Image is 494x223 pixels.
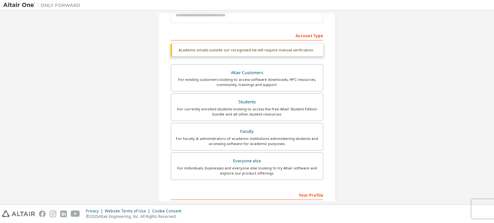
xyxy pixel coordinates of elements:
[152,209,185,214] div: Cookie Consent
[175,166,319,176] div: For individuals, businesses and everyone else looking to try Altair software and explore our prod...
[171,30,323,40] div: Account Type
[50,210,56,217] img: instagram.svg
[175,68,319,77] div: Altair Customers
[171,190,323,200] div: Your Profile
[3,2,84,8] img: Altair One
[175,107,319,117] div: For currently enrolled students looking to access the free Altair Student Edition bundle and all ...
[86,209,105,214] div: Privacy
[2,210,35,217] img: altair_logo.svg
[175,136,319,146] div: For faculty & administrators of academic institutions administering students and accessing softwa...
[39,210,46,217] img: facebook.svg
[171,44,323,56] div: Academic emails outside our recognised list will require manual verification.
[71,210,80,217] img: youtube.svg
[175,157,319,166] div: Everyone else
[86,214,185,219] p: © 2025 Altair Engineering, Inc. All Rights Reserved.
[105,209,152,214] div: Website Terms of Use
[175,77,319,87] div: For existing customers looking to access software downloads, HPC resources, community, trainings ...
[60,210,67,217] img: linkedin.svg
[175,98,319,107] div: Students
[175,127,319,136] div: Faculty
